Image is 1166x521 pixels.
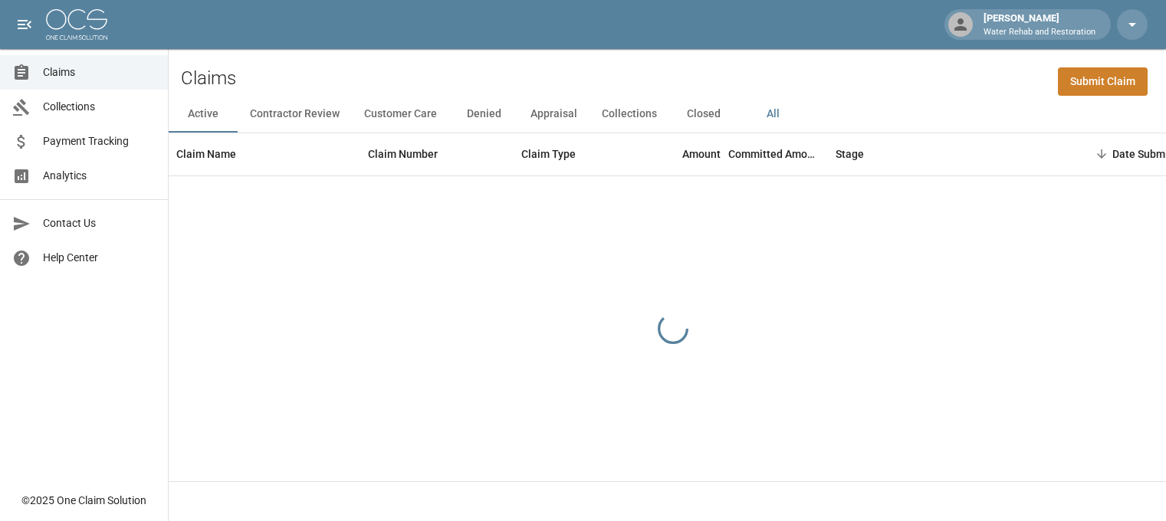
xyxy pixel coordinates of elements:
div: Claim Name [176,133,236,175]
div: Amount [629,133,728,175]
div: Claim Type [521,133,576,175]
div: Committed Amount [728,133,820,175]
img: ocs-logo-white-transparent.png [46,9,107,40]
div: dynamic tabs [169,96,1166,133]
div: Claim Number [360,133,514,175]
div: Claim Name [169,133,360,175]
div: Committed Amount [728,133,828,175]
div: Claim Type [514,133,629,175]
div: [PERSON_NAME] [977,11,1102,38]
button: Collections [590,96,669,133]
button: Active [169,96,238,133]
button: All [738,96,807,133]
button: Denied [449,96,518,133]
span: Collections [43,99,156,115]
button: Sort [1091,143,1112,165]
div: Amount [682,133,721,175]
span: Payment Tracking [43,133,156,149]
button: Closed [669,96,738,133]
span: Contact Us [43,215,156,231]
p: Water Rehab and Restoration [984,26,1095,39]
div: Claim Number [368,133,438,175]
div: © 2025 One Claim Solution [21,493,146,508]
button: Contractor Review [238,96,352,133]
span: Claims [43,64,156,80]
span: Analytics [43,168,156,184]
div: Stage [836,133,864,175]
button: Appraisal [518,96,590,133]
div: Stage [828,133,1058,175]
span: Help Center [43,250,156,266]
button: open drawer [9,9,40,40]
h2: Claims [181,67,236,90]
button: Customer Care [352,96,449,133]
a: Submit Claim [1058,67,1148,96]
